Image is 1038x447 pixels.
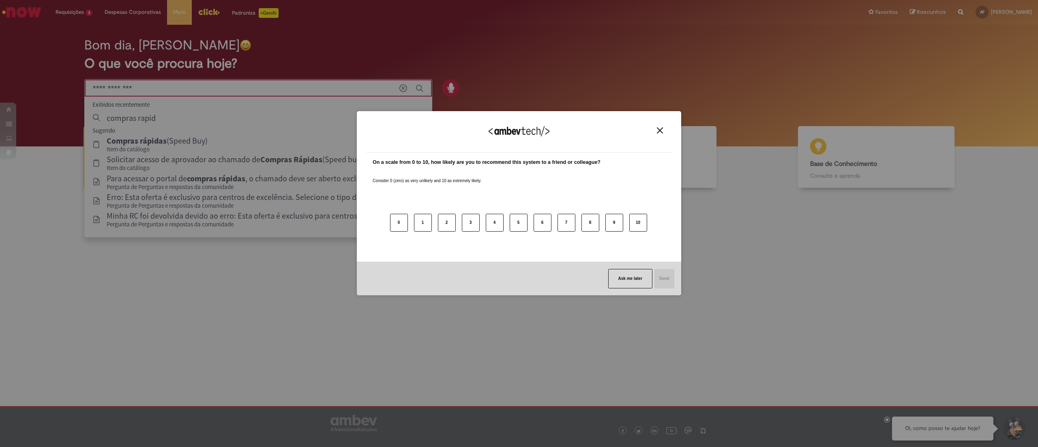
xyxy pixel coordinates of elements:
img: Close [657,127,663,133]
button: Ask me later [608,269,652,288]
button: 9 [605,214,623,232]
button: Close [654,127,665,134]
label: Consider 0 (zero) as very unlikely and 10 as extremely likely. [373,168,481,184]
label: On a scale from 0 to 10, how likely are you to recommend this system to a friend or colleague? [373,159,600,166]
img: Logo Ambevtech [489,126,549,136]
button: 0 [390,214,408,232]
button: 4 [486,214,504,232]
button: 1 [414,214,432,232]
button: 10 [629,214,647,232]
button: 2 [438,214,456,232]
button: 3 [462,214,480,232]
button: 8 [581,214,599,232]
button: 7 [558,214,575,232]
button: 6 [534,214,551,232]
button: 5 [510,214,528,232]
